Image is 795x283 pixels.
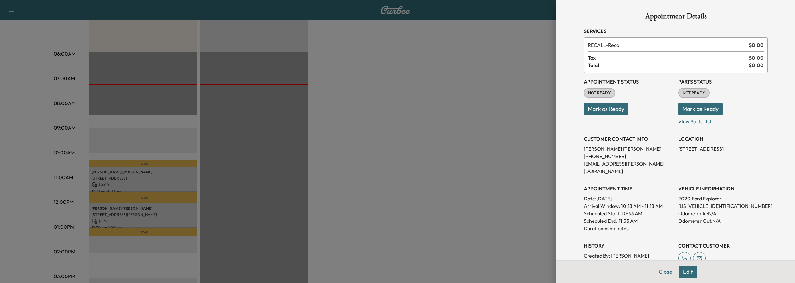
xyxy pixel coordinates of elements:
button: Mark as Ready [584,103,628,115]
h3: Appointment Status [584,78,673,85]
span: Tax [588,54,749,62]
span: NOT READY [679,90,709,96]
p: Scheduled End: [584,217,617,225]
button: Edit [679,266,697,278]
button: Close [655,266,676,278]
p: Duration: 60 minutes [584,225,673,232]
span: $ 0.00 [749,62,764,69]
p: [EMAIL_ADDRESS][PERSON_NAME][DOMAIN_NAME] [584,160,673,175]
p: [PERSON_NAME] [PERSON_NAME] [584,145,673,153]
p: Odometer In: N/A [678,210,768,217]
h3: VEHICLE INFORMATION [678,185,768,192]
p: Arrival Window: [584,202,673,210]
h3: Services [584,27,768,35]
button: Mark as Ready [678,103,723,115]
h3: Parts Status [678,78,768,85]
h3: APPOINTMENT TIME [584,185,673,192]
h3: CONTACT CUSTOMER [678,242,768,249]
span: $ 0.00 [749,54,764,62]
p: View Parts List [678,115,768,125]
p: Odometer Out: N/A [678,217,768,225]
p: Created At : [DATE] 10:20:09 AM [584,259,673,267]
h1: Appointment Details [584,12,768,22]
p: [PHONE_NUMBER] [584,153,673,160]
p: Created By : [PERSON_NAME] [584,252,673,259]
p: 10:33 AM [622,210,642,217]
p: 2020 Ford Explorer [678,195,768,202]
h3: CUSTOMER CONTACT INFO [584,135,673,143]
span: 10:18 AM - 11:18 AM [621,202,663,210]
h3: History [584,242,673,249]
p: [US_VEHICLE_IDENTIFICATION_NUMBER] [678,202,768,210]
p: 11:33 AM [619,217,638,225]
span: $ 0.00 [749,41,764,49]
span: NOT READY [584,90,615,96]
span: Recall [588,41,746,49]
p: Date: [DATE] [584,195,673,202]
h3: LOCATION [678,135,768,143]
p: [STREET_ADDRESS] [678,145,768,153]
span: Total [588,62,749,69]
p: Scheduled Start: [584,210,620,217]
